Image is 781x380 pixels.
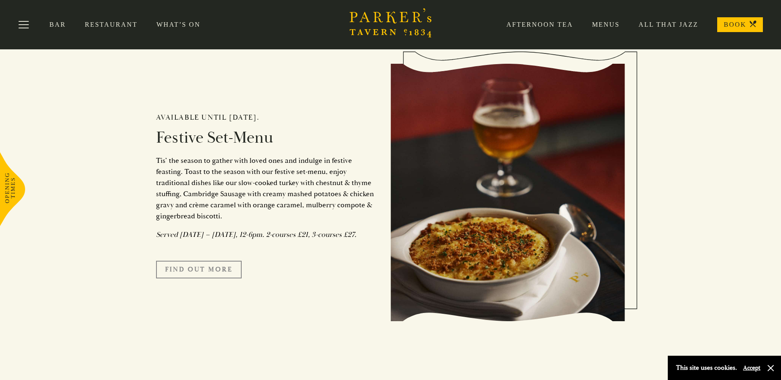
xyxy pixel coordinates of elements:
em: Served [DATE] – [DATE], 12-6pm. 2-courses £21, 3-courses £27. [156,230,357,239]
button: Close and accept [767,364,775,372]
a: FIND OUT MORE [156,261,242,278]
h2: Available until [DATE]. [156,113,378,122]
h2: Festive Set-Menu [156,128,378,148]
p: This site uses cookies. [676,362,737,374]
button: Accept [743,364,760,372]
p: Tis’ the season to gather with loved ones and indulge in festive feasting. Toast to the season wi... [156,155,378,222]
